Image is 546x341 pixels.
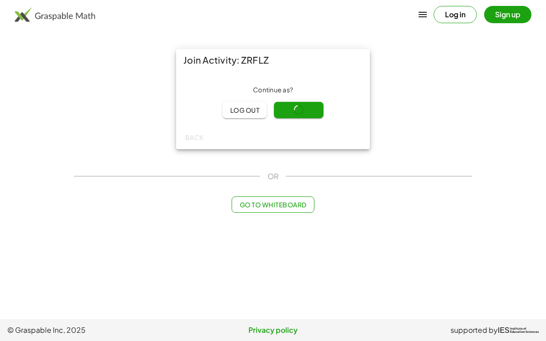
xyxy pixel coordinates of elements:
[268,171,278,182] span: OR
[222,102,267,118] button: Log out
[484,6,531,23] button: Sign up
[232,196,314,213] button: Go to Whiteboard
[230,106,259,114] span: Log out
[498,326,510,335] span: IES
[510,327,539,334] span: Institute of Education Sciences
[184,325,361,336] a: Privacy policy
[7,325,184,336] span: © Graspable Inc, 2025
[239,201,306,209] span: Go to Whiteboard
[498,325,539,336] a: IESInstitute ofEducation Sciences
[183,85,363,95] div: Continue as ?
[176,49,370,71] div: Join Activity: ZRFLZ
[450,325,498,336] span: supported by
[434,6,477,23] button: Log in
